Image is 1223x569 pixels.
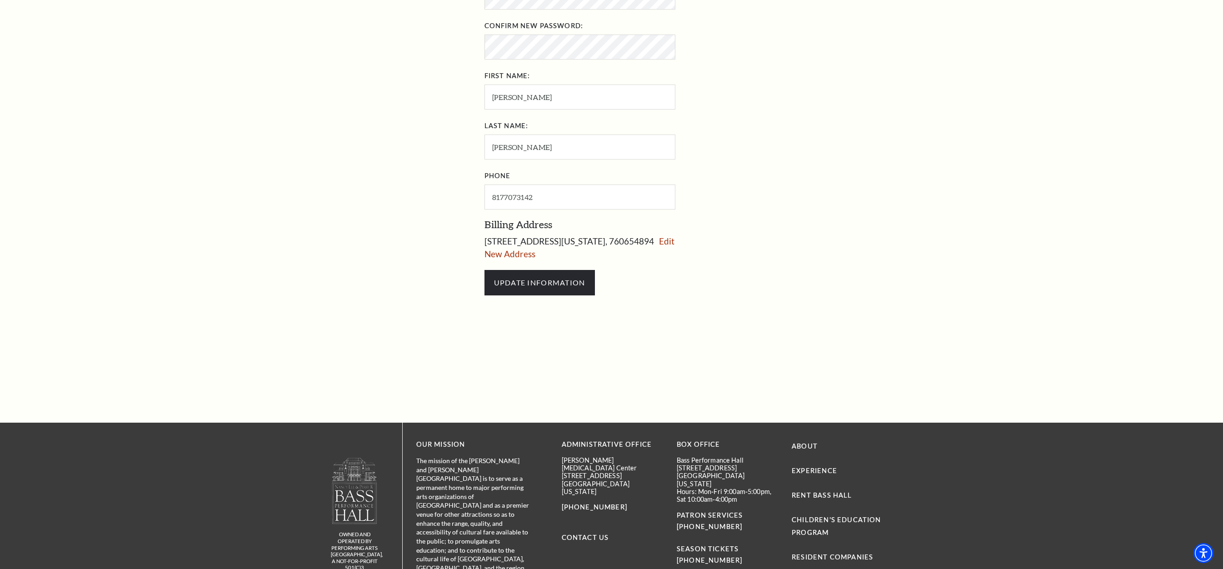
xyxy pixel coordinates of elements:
label: Confirm New Password: [484,20,584,32]
label: First Name: [484,70,530,82]
a: About [792,442,818,450]
p: [STREET_ADDRESS] [562,472,663,479]
input: Last Name: [484,135,675,160]
h3: Billing Address [484,219,887,230]
a: Children's Education Program [792,516,881,537]
span: [STREET_ADDRESS][US_STATE], 760654894 [484,236,654,246]
p: [PERSON_NAME][MEDICAL_DATA] Center [562,456,663,472]
p: Bass Performance Hall [677,456,778,464]
label: Last Name: [484,120,529,132]
p: Administrative Office [562,439,663,450]
input: Phone [484,185,675,210]
a: Contact Us [562,534,609,541]
p: [GEOGRAPHIC_DATA][US_STATE] [677,472,778,488]
div: Accessibility Menu [1193,543,1213,563]
a: Resident Companies [792,553,873,561]
a: New Address [484,249,535,259]
a: Rent Bass Hall [792,491,852,499]
input: Confirm New Password: [484,35,675,60]
p: SEASON TICKETS [PHONE_NUMBER] [677,532,778,566]
p: [STREET_ADDRESS] [677,464,778,472]
p: BOX OFFICE [677,439,778,450]
a: Experience [792,467,837,474]
p: [PHONE_NUMBER] [562,502,663,513]
input: Button [484,270,595,295]
label: Phone [484,170,511,182]
p: [GEOGRAPHIC_DATA][US_STATE] [562,480,663,496]
a: Edit [659,236,674,246]
input: First Name: [484,85,675,110]
p: Hours: Mon-Fri 9:00am-5:00pm, Sat 10:00am-4:00pm [677,488,778,504]
p: OUR MISSION [416,439,530,450]
img: owned and operated by Performing Arts Fort Worth, A NOT-FOR-PROFIT 501(C)3 ORGANIZATION [331,457,378,524]
p: PATRON SERVICES [PHONE_NUMBER] [677,510,778,533]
